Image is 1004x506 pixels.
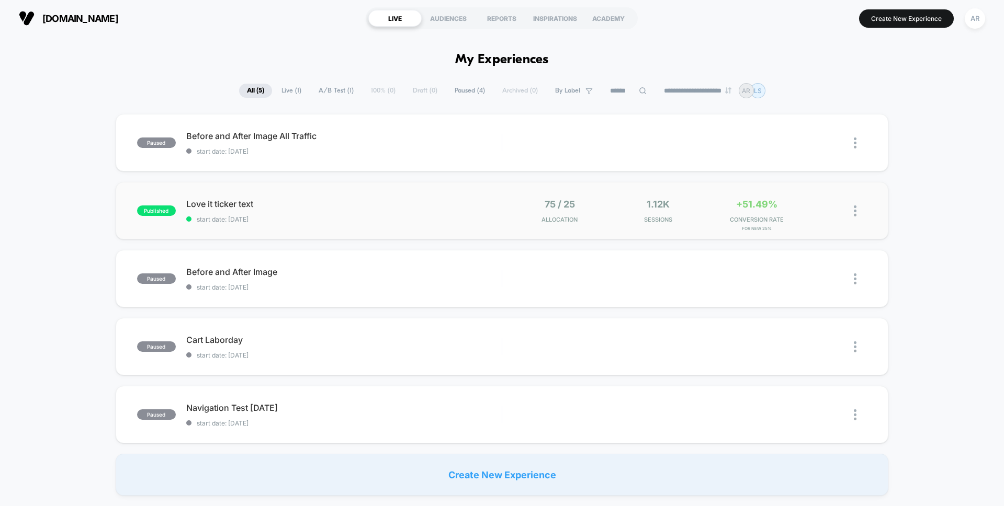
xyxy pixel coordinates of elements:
[725,87,731,94] img: end
[19,10,35,26] img: Visually logo
[186,351,502,359] span: start date: [DATE]
[854,205,856,216] img: close
[186,215,502,223] span: start date: [DATE]
[311,84,362,98] span: A/B Test ( 1 )
[368,10,422,27] div: LIVE
[710,226,804,231] span: for New 25%
[186,283,502,291] span: start date: [DATE]
[754,87,762,95] p: LS
[859,9,954,28] button: Create New Experience
[186,335,502,345] span: Cart Laborday
[116,454,889,496] div: Create New Experience
[612,216,705,223] span: Sessions
[965,8,985,29] div: AR
[186,402,502,413] span: Navigation Test [DATE]
[186,199,502,209] span: Love it ticker text
[274,84,309,98] span: Live ( 1 )
[186,147,502,155] span: start date: [DATE]
[475,10,528,27] div: REPORTS
[42,13,118,24] span: [DOMAIN_NAME]
[186,131,502,141] span: Before and After Image All Traffic
[545,199,575,210] span: 75 / 25
[582,10,635,27] div: ACADEMY
[542,216,578,223] span: Allocation
[854,273,856,284] img: close
[528,10,582,27] div: INSPIRATIONS
[239,84,272,98] span: All ( 5 )
[137,205,176,216] span: published
[555,87,580,95] span: By Label
[137,137,176,148] span: paused
[186,267,502,277] span: Before and After Image
[736,199,777,210] span: +51.49%
[137,409,176,420] span: paused
[137,341,176,352] span: paused
[447,84,493,98] span: Paused ( 4 )
[16,10,121,27] button: [DOMAIN_NAME]
[962,8,988,29] button: AR
[455,52,549,67] h1: My Experiences
[854,137,856,148] img: close
[186,419,502,427] span: start date: [DATE]
[137,273,176,284] span: paused
[647,199,670,210] span: 1.12k
[422,10,475,27] div: AUDIENCES
[854,409,856,420] img: close
[854,341,856,352] img: close
[710,216,804,223] span: CONVERSION RATE
[742,87,750,95] p: AR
